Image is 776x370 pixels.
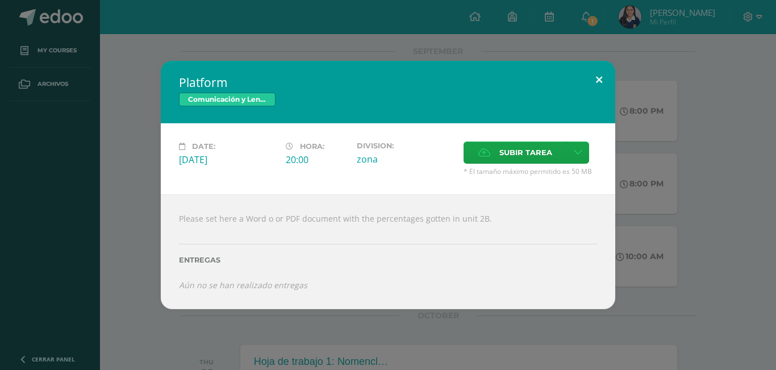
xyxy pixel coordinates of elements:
[179,153,277,166] div: [DATE]
[161,194,615,309] div: Please set here a Word o or PDF document with the percentages gotten in unit 2B.
[499,142,552,163] span: Subir tarea
[179,280,307,290] i: Aún no se han realizado entregas
[192,142,215,151] span: Date:
[357,142,454,150] label: Division:
[464,167,597,176] span: * El tamaño máximo permitido es 50 MB
[357,153,454,165] div: zona
[179,93,276,106] span: Comunicación y Lenguaje L3 (Inglés) 4
[300,142,324,151] span: Hora:
[583,61,615,99] button: Close (Esc)
[179,256,597,264] label: Entregas
[286,153,348,166] div: 20:00
[179,74,597,90] h2: Platform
